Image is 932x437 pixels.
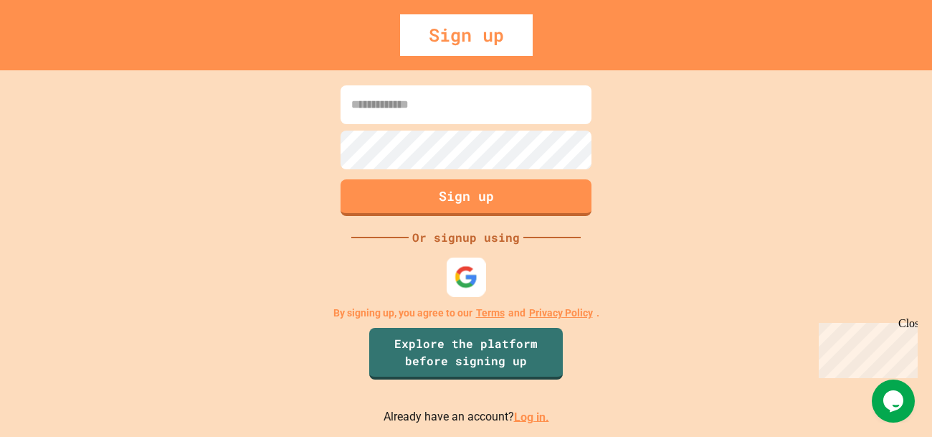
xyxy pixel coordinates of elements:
[872,380,918,423] iframe: chat widget
[813,317,918,378] iframe: chat widget
[400,14,533,56] div: Sign up
[384,408,549,426] p: Already have an account?
[6,6,99,91] div: Chat with us now!Close
[514,410,549,423] a: Log in.
[529,306,593,321] a: Privacy Policy
[369,328,563,380] a: Explore the platform before signing up
[409,229,523,246] div: Or signup using
[476,306,505,321] a: Terms
[455,265,478,288] img: google-icon.svg
[333,306,599,321] p: By signing up, you agree to our and .
[341,179,591,216] button: Sign up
